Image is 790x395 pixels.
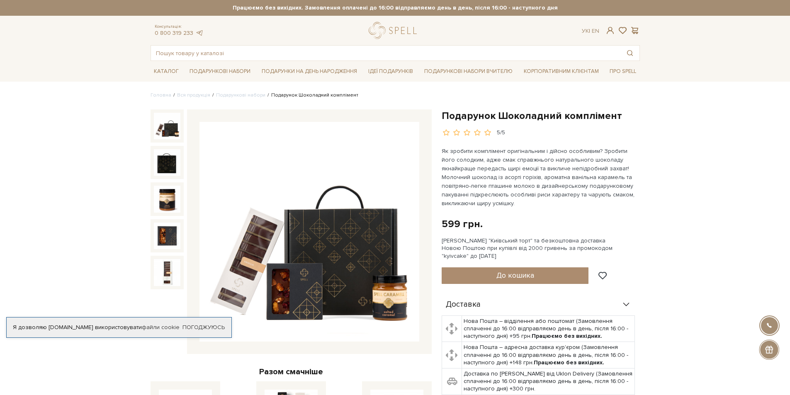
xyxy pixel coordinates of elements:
a: Каталог [151,65,182,78]
a: Корпоративним клієнтам [520,65,602,78]
img: Подарунок Шоколадний комплімент [154,223,180,249]
div: [PERSON_NAME] "Київський торт" та безкоштовна доставка Новою Поштою при купівлі від 2000 гривень ... [442,237,640,260]
p: Як зробити комплімент оригінальним і дійсно особливим? Зробити його солодким, адже смак справжньо... [442,147,636,208]
div: 599 грн. [442,218,483,230]
img: Подарунок Шоколадний комплімент [199,122,419,342]
td: Нова Пошта – адресна доставка кур'єром (Замовлення сплаченні до 16:00 відправляємо день в день, п... [462,342,635,368]
a: файли cookie [142,324,180,331]
a: Подарункові набори [216,92,265,98]
a: Подарункові набори [186,65,254,78]
div: Я дозволяю [DOMAIN_NAME] використовувати [7,324,231,331]
button: Пошук товару у каталозі [620,46,639,61]
span: Консультація: [155,24,204,29]
a: 0 800 319 233 [155,29,193,36]
a: Погоджуюсь [182,324,225,331]
input: Пошук товару у каталозі [151,46,620,61]
b: Працюємо без вихідних. [534,359,604,366]
img: Подарунок Шоколадний комплімент [154,186,180,212]
button: До кошика [442,267,589,284]
a: Вся продукція [177,92,210,98]
div: Разом смачніше [151,366,432,377]
img: Подарунок Шоколадний комплімент [154,113,180,139]
li: Подарунок Шоколадний комплімент [265,92,358,99]
a: Подарунки на День народження [258,65,360,78]
b: Працюємо без вихідних. [532,332,602,339]
h1: Подарунок Шоколадний комплімент [442,109,640,122]
div: 5/5 [497,129,505,137]
span: | [589,27,590,34]
a: Головна [151,92,171,98]
img: Подарунок Шоколадний комплімент [154,259,180,286]
span: Доставка [446,301,481,308]
a: logo [369,22,421,39]
a: Про Spell [606,65,639,78]
a: Подарункові набори Вчителю [421,64,516,78]
a: telegram [195,29,204,36]
a: En [592,27,599,34]
div: Ук [582,27,599,35]
img: Подарунок Шоколадний комплімент [154,149,180,176]
td: Доставка по [PERSON_NAME] від Uklon Delivery (Замовлення сплаченні до 16:00 відправляємо день в д... [462,368,635,395]
span: До кошика [496,271,534,280]
strong: Працюємо без вихідних. Замовлення оплачені до 16:00 відправляємо день в день, після 16:00 - насту... [151,4,640,12]
a: Ідеї подарунків [365,65,416,78]
td: Нова Пошта – відділення або поштомат (Замовлення сплаченні до 16:00 відправляємо день в день, піс... [462,315,635,342]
